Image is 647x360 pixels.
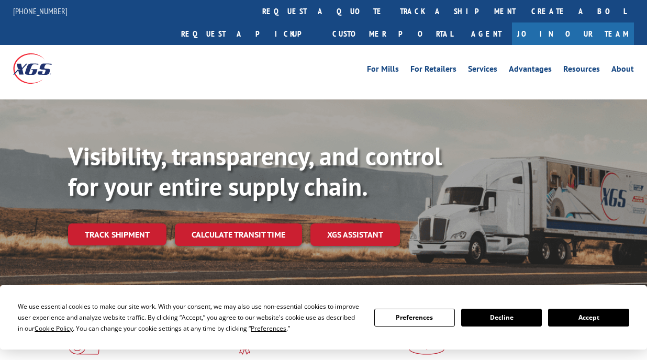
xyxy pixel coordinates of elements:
a: XGS ASSISTANT [310,223,400,246]
a: [PHONE_NUMBER] [13,6,68,16]
b: Visibility, transparency, and control for your entire supply chain. [68,140,442,203]
a: For Retailers [410,65,456,76]
span: Cookie Policy [35,324,73,333]
a: Customer Portal [325,22,461,45]
a: Request a pickup [173,22,325,45]
button: Decline [461,309,542,327]
a: For Mills [367,65,399,76]
a: About [611,65,634,76]
div: We use essential cookies to make our site work. With your consent, we may also use non-essential ... [18,301,361,334]
a: Advantages [509,65,552,76]
a: Track shipment [68,223,166,245]
a: Join Our Team [512,22,634,45]
span: Preferences [251,324,286,333]
button: Preferences [374,309,455,327]
a: Services [468,65,497,76]
a: Calculate transit time [175,223,302,246]
a: Agent [461,22,512,45]
button: Accept [548,309,629,327]
a: Resources [563,65,600,76]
